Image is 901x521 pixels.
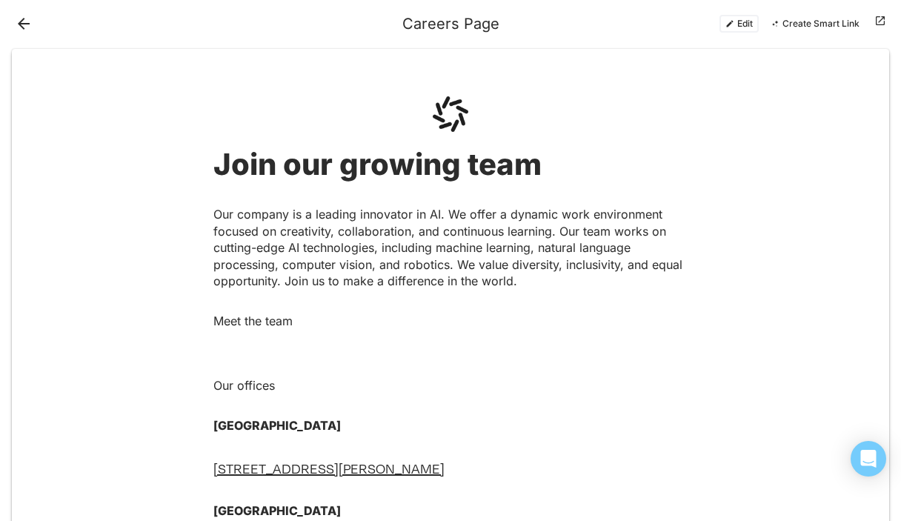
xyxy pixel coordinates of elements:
div: Open Intercom Messenger [851,441,886,477]
p: Our company is a leading innovator in AI. We offer a dynamic work environment focused on creativi... [213,206,688,289]
button: Back [12,12,36,36]
img: Domino Data Lab logo [433,96,468,132]
button: Edit [719,15,759,33]
button: Create Smart Link [765,15,865,33]
p: Meet the team [213,313,688,329]
div: Careers Page [402,15,499,33]
p: Our offices [213,377,688,394]
strong: Join our growing team [213,146,542,182]
strong: [GEOGRAPHIC_DATA] [213,503,341,518]
a: [STREET_ADDRESS][PERSON_NAME] [213,460,445,477]
strong: [GEOGRAPHIC_DATA] [213,418,341,433]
